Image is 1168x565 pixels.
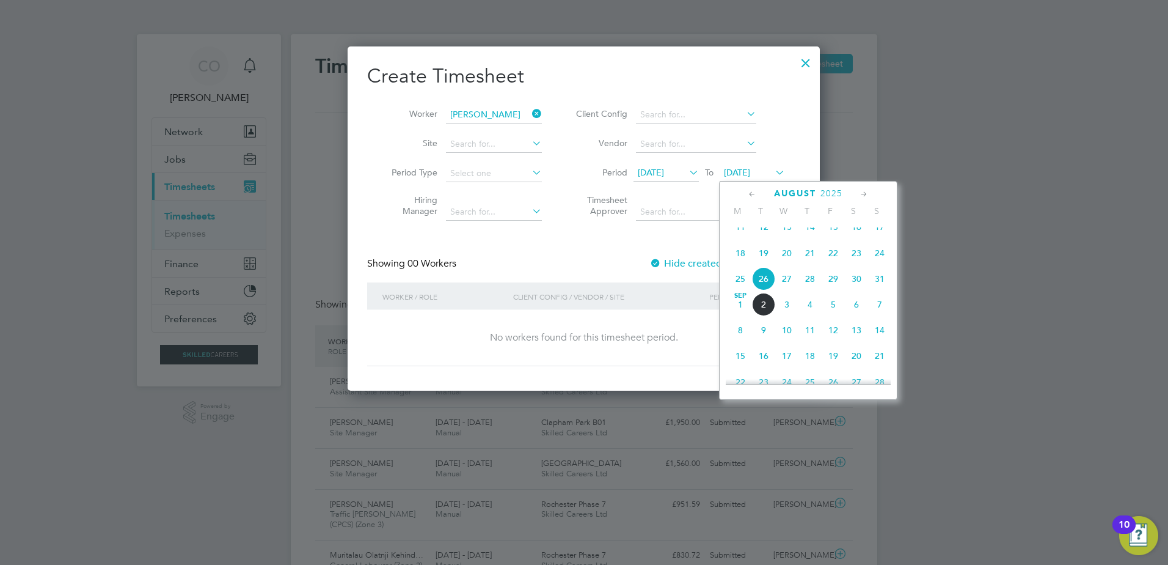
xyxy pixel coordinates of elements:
label: Period Type [382,167,437,178]
span: 23 [752,371,775,394]
span: 20 [775,242,798,265]
label: Site [382,138,437,149]
input: Search for... [446,204,542,221]
h2: Create Timesheet [367,64,800,89]
span: 6 [845,293,868,316]
label: Period [572,167,627,178]
span: 17 [868,215,891,238]
span: 00 Workers [407,257,456,270]
span: S [842,205,865,216]
span: 14 [868,319,891,342]
span: M [726,205,749,216]
span: 12 [752,215,775,238]
span: 27 [775,267,798,290]
span: 3 [775,293,798,316]
span: 4 [798,293,822,316]
span: 1 [729,293,752,316]
span: 18 [798,344,822,367]
div: Worker / Role [379,282,510,311]
span: 12 [822,319,845,342]
span: T [749,205,772,216]
span: 13 [845,319,868,342]
span: 26 [822,371,845,394]
label: Hiring Manager [382,194,437,216]
input: Search for... [636,136,756,153]
button: Open Resource Center, 10 new notifications [1119,516,1158,555]
span: 28 [868,371,891,394]
span: 5 [822,293,845,316]
span: 27 [845,371,868,394]
span: Sep [729,293,752,299]
span: T [795,205,819,216]
input: Search for... [446,136,542,153]
div: Showing [367,257,459,270]
span: 17 [775,344,798,367]
span: 2 [752,293,775,316]
span: 25 [798,371,822,394]
span: W [772,205,795,216]
span: 7 [868,293,891,316]
span: 24 [775,371,798,394]
span: 22 [729,371,752,394]
span: 21 [868,344,891,367]
div: Period [706,282,788,311]
span: 15 [822,215,845,238]
input: Search for... [636,204,756,221]
span: 15 [729,344,752,367]
span: S [865,205,888,216]
span: 31 [868,267,891,290]
span: [DATE] [724,167,750,178]
span: August [774,188,816,199]
input: Select one [446,165,542,182]
label: Vendor [572,138,627,149]
span: 11 [729,215,752,238]
span: 28 [798,267,822,290]
span: 26 [752,267,775,290]
span: 16 [845,215,868,238]
span: 13 [775,215,798,238]
span: 23 [845,242,868,265]
span: 8 [729,319,752,342]
input: Search for... [446,106,542,124]
span: 11 [798,319,822,342]
input: Search for... [636,106,756,124]
div: Client Config / Vendor / Site [510,282,706,311]
span: 10 [775,319,798,342]
span: 20 [845,344,868,367]
span: [DATE] [638,167,664,178]
span: 21 [798,242,822,265]
span: 19 [822,344,845,367]
div: 10 [1119,525,1130,541]
span: 29 [822,267,845,290]
span: 25 [729,267,752,290]
label: Client Config [572,108,627,119]
label: Timesheet Approver [572,194,627,216]
span: 22 [822,242,845,265]
span: 16 [752,344,775,367]
span: 24 [868,242,891,265]
label: Hide created timesheets [649,257,773,270]
div: No workers found for this timesheet period. [379,331,788,344]
label: Worker [382,108,437,119]
span: 14 [798,215,822,238]
span: To [701,164,717,180]
span: 9 [752,319,775,342]
span: 19 [752,242,775,265]
span: 30 [845,267,868,290]
span: 2025 [820,188,842,199]
span: F [819,205,842,216]
span: 18 [729,242,752,265]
